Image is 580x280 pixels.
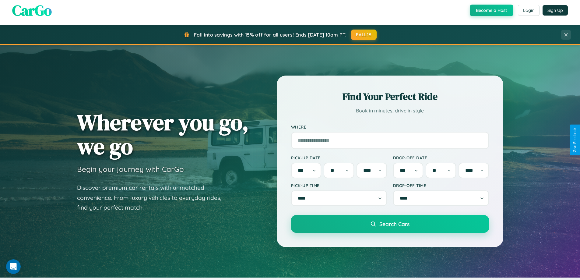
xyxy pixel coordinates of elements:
p: Discover premium car rentals with unmatched convenience. From luxury vehicles to everyday rides, ... [77,183,229,213]
span: CarGo [12,0,52,20]
label: Pick-up Date [291,155,387,160]
button: Search Cars [291,215,489,233]
p: Book in minutes, drive in style [291,106,489,115]
button: FALL15 [351,30,377,40]
span: Search Cars [379,221,410,227]
h1: Wherever you go, we go [77,110,249,158]
label: Drop-off Date [393,155,489,160]
label: Pick-up Time [291,183,387,188]
button: Login [518,5,540,16]
h3: Begin your journey with CarGo [77,165,184,174]
label: Drop-off Time [393,183,489,188]
label: Where [291,124,489,129]
span: Fall into savings with 15% off for all users! Ends [DATE] 10am PT. [194,32,346,38]
button: Sign Up [543,5,568,16]
button: Become a Host [470,5,513,16]
div: Give Feedback [573,128,577,152]
h2: Find Your Perfect Ride [291,90,489,103]
iframe: Intercom live chat [6,259,21,274]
